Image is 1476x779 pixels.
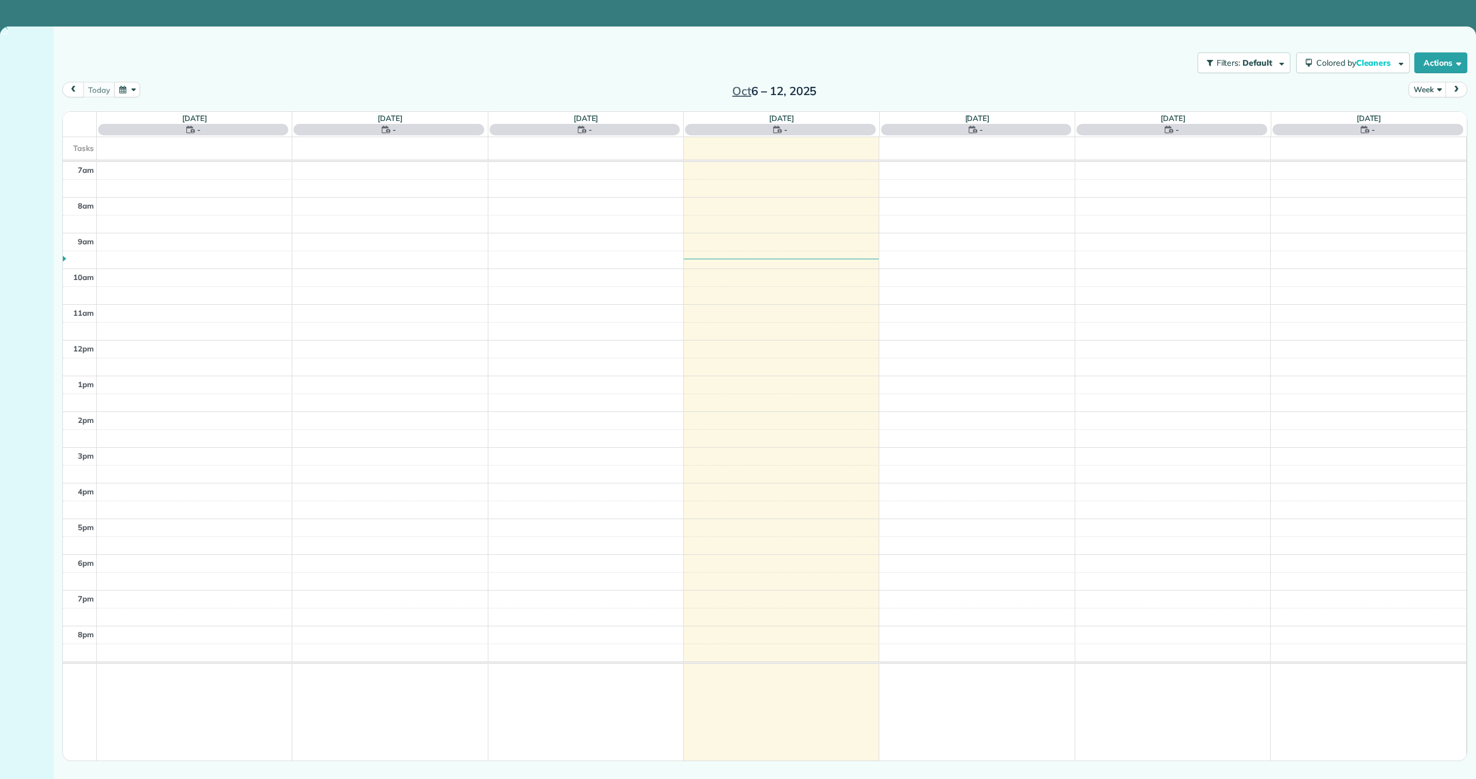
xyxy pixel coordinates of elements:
[732,84,751,98] span: Oct
[1192,52,1290,73] a: Filters: Default
[1357,114,1381,123] a: [DATE]
[197,124,201,135] span: -
[78,451,94,460] span: 3pm
[78,201,94,210] span: 8am
[1217,58,1241,68] span: Filters:
[1198,52,1290,73] button: Filters: Default
[1414,52,1467,73] button: Actions
[574,114,598,123] a: [DATE]
[78,630,94,639] span: 8pm
[378,114,402,123] a: [DATE]
[965,114,990,123] a: [DATE]
[83,82,115,97] button: today
[78,415,94,425] span: 2pm
[182,114,207,123] a: [DATE]
[62,82,84,97] button: prev
[73,273,94,282] span: 10am
[1161,114,1185,123] a: [DATE]
[78,165,94,175] span: 7am
[78,523,94,532] span: 5pm
[78,558,94,568] span: 6pm
[1356,58,1393,68] span: Cleaners
[1409,82,1446,97] button: Week
[393,124,396,135] span: -
[73,344,94,353] span: 12pm
[1445,82,1467,97] button: next
[73,308,94,317] span: 11am
[1176,124,1179,135] span: -
[589,124,592,135] span: -
[784,124,788,135] span: -
[702,85,846,97] h2: 6 – 12, 2025
[1242,58,1273,68] span: Default
[73,143,94,153] span: Tasks
[769,114,794,123] a: [DATE]
[1316,58,1395,68] span: Colored by
[78,237,94,246] span: 9am
[78,487,94,496] span: 4pm
[78,380,94,389] span: 1pm
[1372,124,1375,135] span: -
[78,594,94,603] span: 7pm
[980,124,983,135] span: -
[1296,52,1410,73] button: Colored byCleaners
